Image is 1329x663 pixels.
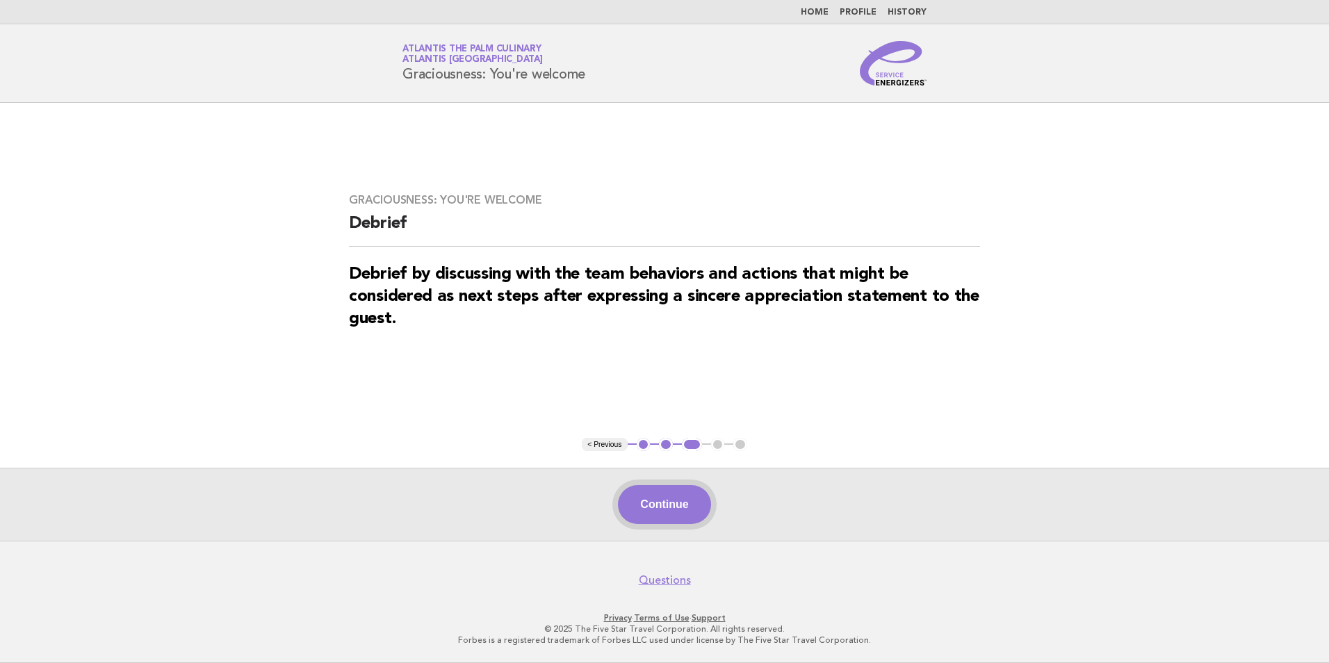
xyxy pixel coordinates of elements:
[618,485,710,524] button: Continue
[604,613,632,623] a: Privacy
[349,266,979,327] strong: Debrief by discussing with the team behaviors and actions that might be considered as next steps ...
[692,613,726,623] a: Support
[239,635,1090,646] p: Forbes is a registered trademark of Forbes LLC used under license by The Five Star Travel Corpora...
[239,623,1090,635] p: © 2025 The Five Star Travel Corporation. All rights reserved.
[682,438,702,452] button: 3
[840,8,877,17] a: Profile
[639,573,691,587] a: Questions
[637,438,651,452] button: 1
[582,438,627,452] button: < Previous
[888,8,927,17] a: History
[634,613,690,623] a: Terms of Use
[659,438,673,452] button: 2
[239,612,1090,623] p: · ·
[402,56,543,65] span: Atlantis [GEOGRAPHIC_DATA]
[860,41,927,85] img: Service Energizers
[349,213,980,247] h2: Debrief
[349,193,980,207] h3: Graciousness: You're welcome
[801,8,829,17] a: Home
[402,45,585,81] h1: Graciousness: You're welcome
[402,44,543,64] a: Atlantis The Palm CulinaryAtlantis [GEOGRAPHIC_DATA]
